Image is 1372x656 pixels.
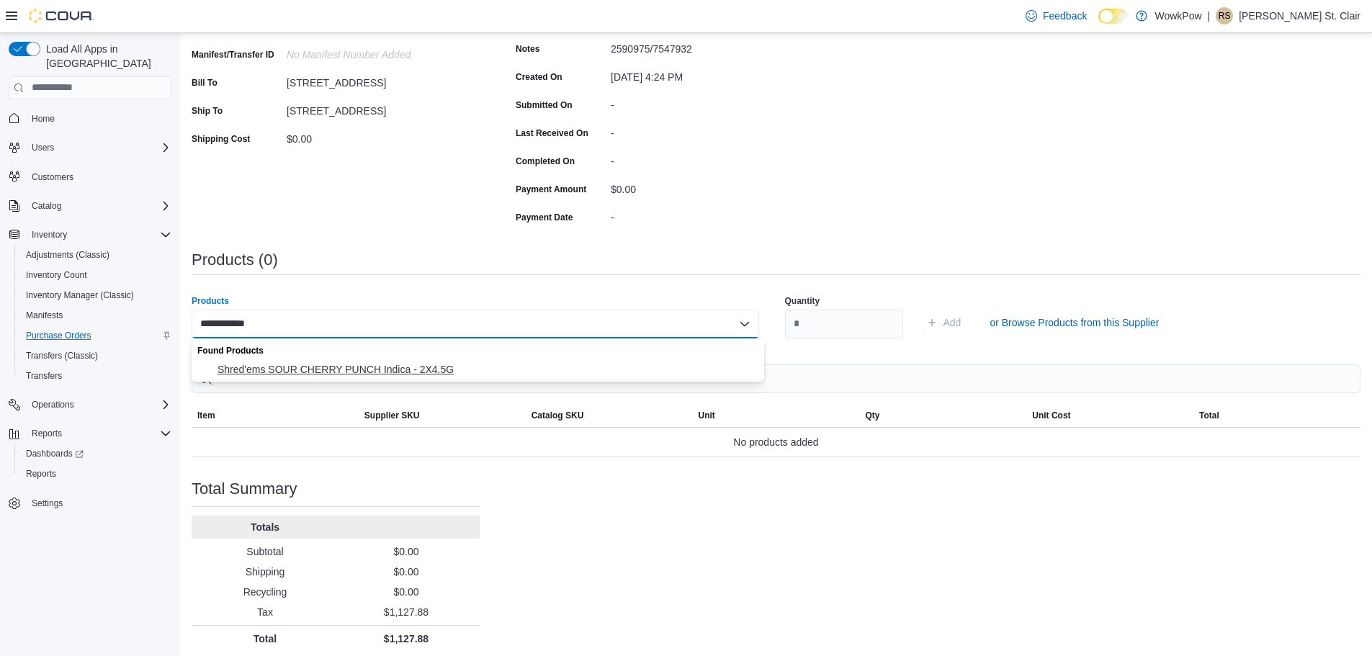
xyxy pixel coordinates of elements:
[20,287,171,304] span: Inventory Manager (Classic)
[192,404,359,427] button: Item
[287,43,480,60] div: No Manifest Number added
[984,308,1165,337] button: or Browse Products from this Supplier
[26,226,171,243] span: Inventory
[192,359,764,380] button: Shred'ems SOUR CHERRY PUNCH Indica - 2X4.5G
[26,226,73,243] button: Inventory
[197,565,333,579] p: Shipping
[192,295,229,307] label: Products
[20,307,68,324] a: Manifests
[29,9,94,23] img: Cova
[20,307,171,324] span: Manifests
[14,346,177,366] button: Transfers (Classic)
[14,444,177,464] a: Dashboards
[26,495,68,512] a: Settings
[32,171,73,183] span: Customers
[287,127,480,145] div: $0.00
[192,49,274,60] label: Manifest/Transfer ID
[364,410,420,421] span: Supplier SKU
[785,295,820,307] label: Quantity
[516,184,586,195] label: Payment Amount
[20,347,171,364] span: Transfers (Classic)
[3,395,177,415] button: Operations
[532,410,584,421] span: Catalog SKU
[26,139,171,156] span: Users
[20,266,93,284] a: Inventory Count
[3,423,177,444] button: Reports
[516,156,575,167] label: Completed On
[197,632,333,646] p: Total
[26,269,87,281] span: Inventory Count
[3,225,177,245] button: Inventory
[26,168,171,186] span: Customers
[197,520,333,534] p: Totals
[859,404,1026,427] button: Qty
[197,585,333,599] p: Recycling
[338,565,474,579] p: $0.00
[516,99,573,111] label: Submitted On
[26,289,134,301] span: Inventory Manager (Classic)
[1208,7,1211,24] p: |
[14,464,177,484] button: Reports
[20,445,171,462] span: Dashboards
[20,367,68,385] a: Transfers
[943,315,961,330] span: Add
[192,105,223,117] label: Ship To
[990,315,1159,330] span: or Browse Products from this Supplier
[40,42,171,71] span: Load All Apps in [GEOGRAPHIC_DATA]
[1098,9,1129,24] input: Dark Mode
[516,43,539,55] label: Notes
[865,410,879,421] span: Qty
[197,544,333,559] p: Subtotal
[14,325,177,346] button: Purchase Orders
[1193,404,1360,427] button: Total
[26,310,63,321] span: Manifests
[1216,7,1233,24] div: Reggie St. Clair
[20,465,171,482] span: Reports
[20,246,115,264] a: Adjustments (Classic)
[32,399,74,410] span: Operations
[26,494,171,512] span: Settings
[287,99,480,117] div: [STREET_ADDRESS]
[611,66,804,83] div: [DATE] 4:24 PM
[359,404,526,427] button: Supplier SKU
[26,396,80,413] button: Operations
[3,166,177,187] button: Customers
[14,366,177,386] button: Transfers
[1026,404,1193,427] button: Unit Cost
[1032,410,1070,421] span: Unit Cost
[32,200,61,212] span: Catalog
[20,465,62,482] a: Reports
[197,605,333,619] p: Tax
[32,142,54,153] span: Users
[26,110,60,127] a: Home
[26,425,68,442] button: Reports
[192,480,297,498] h3: Total Summary
[338,632,474,646] p: $1,127.88
[192,338,764,380] div: Choose from the following options
[1199,410,1219,421] span: Total
[733,433,818,451] span: No products added
[611,206,804,223] div: -
[516,71,562,83] label: Created On
[739,318,750,330] button: Close list of options
[611,37,804,55] div: 2590975/7547932
[1154,7,1201,24] p: WowkPow
[26,350,98,361] span: Transfers (Classic)
[192,133,250,145] label: Shipping Cost
[14,305,177,325] button: Manifests
[20,327,171,344] span: Purchase Orders
[26,425,171,442] span: Reports
[32,428,62,439] span: Reports
[26,109,171,127] span: Home
[338,585,474,599] p: $0.00
[287,71,480,89] div: [STREET_ADDRESS]
[14,245,177,265] button: Adjustments (Classic)
[20,266,171,284] span: Inventory Count
[516,212,573,223] label: Payment Date
[611,150,804,167] div: -
[26,197,67,215] button: Catalog
[20,445,89,462] a: Dashboards
[192,251,278,269] h3: Products (0)
[338,544,474,559] p: $0.00
[3,196,177,216] button: Catalog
